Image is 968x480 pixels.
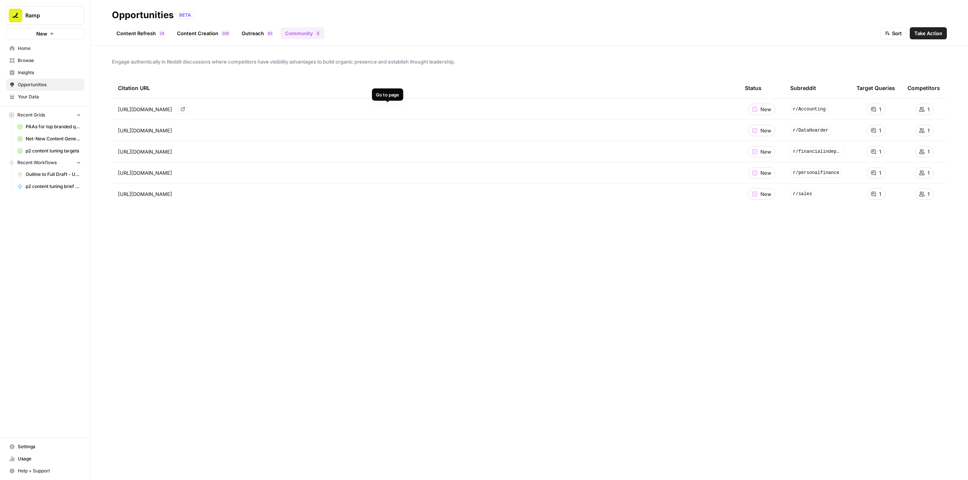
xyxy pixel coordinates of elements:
span: 1 [928,190,929,198]
div: Go to page [376,91,399,98]
span: Take Action [914,30,942,37]
span: Net-New Content Generator - Grid Template [26,135,81,142]
span: 1 [928,127,929,134]
img: Ramp Logo [9,9,22,22]
span: 6 [268,30,270,36]
span: r/financialindependence [790,147,844,156]
a: Community5 [281,27,324,39]
span: 2 [160,30,162,36]
span: 5 [317,30,319,36]
span: Ramp [25,12,71,19]
span: p2 content tuning targets [26,148,81,154]
span: Browse [18,57,81,64]
button: Recent Grids [6,109,84,121]
span: 1 [928,169,929,177]
span: r/DataHoarder [790,126,831,135]
span: Your Data [18,93,81,100]
span: [URL][DOMAIN_NAME] [118,169,172,177]
span: New [760,169,771,177]
span: 1 [928,148,929,155]
div: Status [745,78,762,98]
span: Home [18,45,81,52]
span: Usage [18,455,81,462]
a: Outreach63 [237,27,278,39]
span: [URL][DOMAIN_NAME] [118,148,172,155]
span: [URL][DOMAIN_NAME] [118,190,172,198]
a: Your Data [6,91,84,103]
button: Take Action [910,27,947,39]
a: PAAs for top branded queries from GSC [14,121,84,133]
div: 100 [221,30,230,36]
a: p2 content tuning brief generator – 9/14 update [14,180,84,193]
span: New [760,106,771,113]
div: 63 [267,30,273,36]
span: Recent Grids [17,112,45,118]
span: New [760,190,771,198]
span: 1 [879,169,881,177]
a: Go to page https://www.reddit.com/r/Accounting/comments/1fawqaa/controllers_whats_the_ideal_ap_au... [178,105,187,114]
div: BETA [177,11,194,19]
span: 3 [270,30,272,36]
span: r/personalfinance [790,168,842,177]
span: r/sales [790,190,814,199]
span: Outline to Full Draft - Updated 9/5 [26,171,81,178]
span: 1 [879,127,881,134]
div: 5 [316,30,320,36]
button: New [6,28,84,39]
span: New [760,148,771,155]
span: New [760,127,771,134]
span: [URL][DOMAIN_NAME] [118,127,172,134]
a: p2 content tuning targets [14,145,84,157]
span: p2 content tuning brief generator – 9/14 update [26,183,81,190]
span: Opportunities [18,81,81,88]
span: 1 [222,30,224,36]
button: Help + Support [6,465,84,477]
span: Sort [892,30,902,37]
span: 1 [879,148,881,155]
a: Browse [6,54,84,67]
a: Usage [6,453,84,465]
a: Net-New Content Generator - Grid Template [14,133,84,145]
span: Engage authentically in Reddit discussions where competitors have visibility advantages to build ... [112,58,947,65]
div: Target Queries [856,78,895,98]
span: PAAs for top branded queries from GSC [26,123,81,130]
a: Insights [6,67,84,79]
span: 4 [162,30,164,36]
span: Insights [18,69,81,76]
button: Workspace: Ramp [6,6,84,25]
span: [URL][DOMAIN_NAME] [118,106,172,113]
span: 0 [226,30,229,36]
div: Subreddit [790,78,816,98]
a: Content Refresh24 [112,27,169,39]
button: Sort [880,27,907,39]
span: Help + Support [18,468,81,474]
a: Outline to Full Draft - Updated 9/5 [14,168,84,180]
a: Content Creation100 [172,27,234,39]
div: 24 [159,30,165,36]
a: Opportunities [6,79,84,91]
span: New [36,30,47,37]
span: Recent Workflows [17,159,57,166]
span: Settings [18,443,81,450]
span: 1 [879,106,881,113]
span: 1 [879,190,881,198]
span: 0 [224,30,226,36]
span: r/Accounting [790,105,828,114]
div: Opportunities [112,9,174,21]
a: Home [6,42,84,54]
div: Citation URL [118,78,733,98]
span: 1 [928,106,929,113]
div: Competitors [907,78,940,98]
a: Settings [6,441,84,453]
button: Recent Workflows [6,157,84,168]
